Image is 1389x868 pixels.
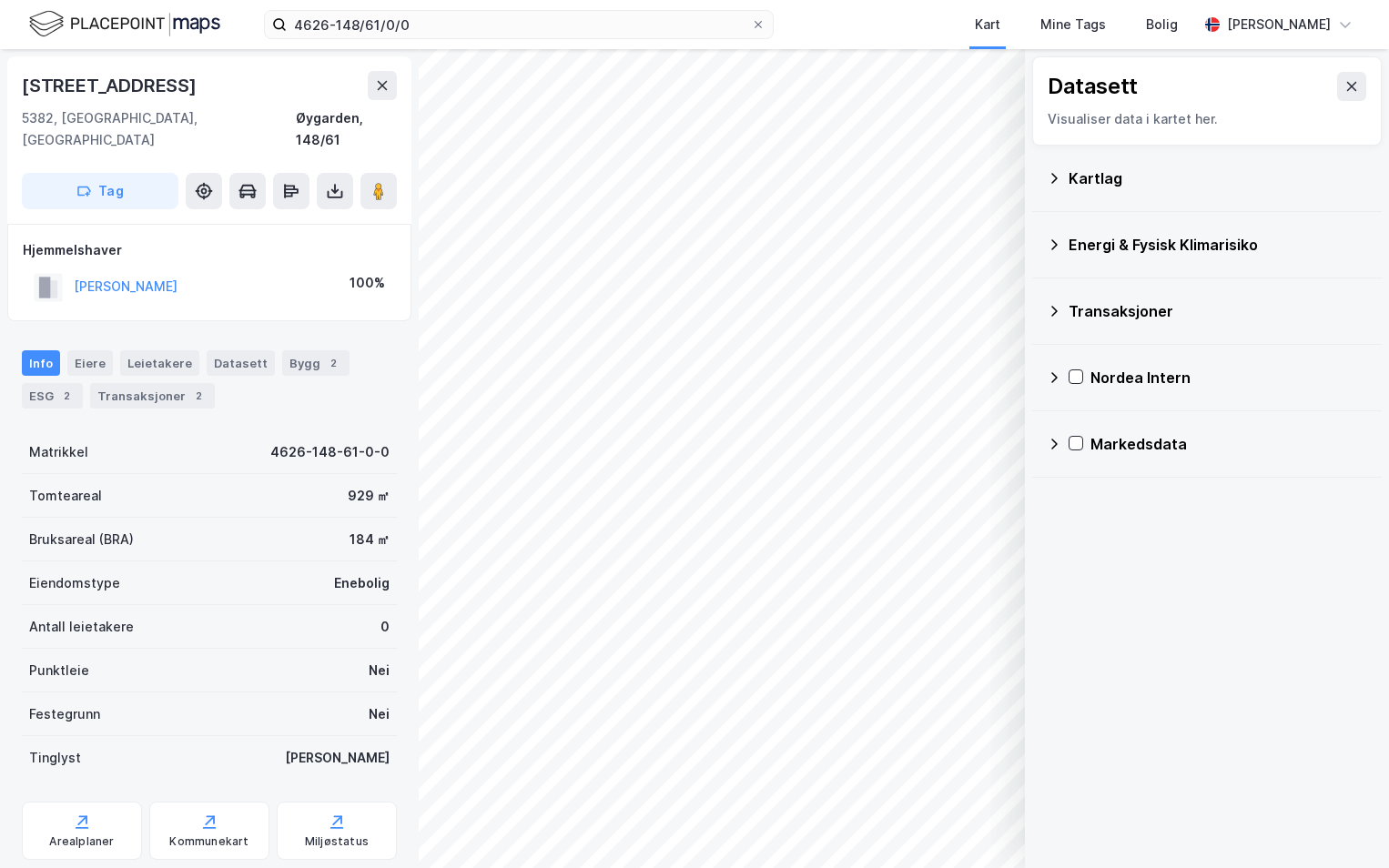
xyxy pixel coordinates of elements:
[282,350,350,376] div: Bygg
[1069,300,1367,322] div: Transaksjoner
[1048,72,1138,101] div: Datasett
[22,173,178,209] button: Tag
[369,660,390,681] div: Nei
[285,747,390,769] div: [PERSON_NAME]
[1069,167,1367,189] div: Kartlag
[29,572,120,594] div: Eiendomstype
[29,485,102,507] div: Tomteareal
[29,747,81,769] div: Tinglyst
[1146,14,1178,35] div: Bolig
[334,572,390,594] div: Enebolig
[305,834,369,849] div: Miljøstatus
[270,441,390,463] div: 4626-148-61-0-0
[1227,14,1331,35] div: [PERSON_NAME]
[49,834,114,849] div: Arealplaner
[22,71,200,100] div: [STREET_ADDRESS]
[22,383,83,409] div: ESG
[380,616,390,638] div: 0
[29,660,89,681] div: Punktleie
[23,239,396,261] div: Hjemmelshaver
[1040,14,1106,35] div: Mine Tags
[29,8,220,40] img: logo.f888ab2527a4732fd821a326f86c7f29.svg
[348,485,390,507] div: 929 ㎡
[324,354,342,372] div: 2
[22,107,296,151] div: 5382, [GEOGRAPHIC_DATA], [GEOGRAPHIC_DATA]
[296,107,397,151] div: Øygarden, 148/61
[189,387,208,405] div: 2
[975,14,1000,35] div: Kart
[1090,367,1367,389] div: Nordea Intern
[29,703,100,725] div: Festegrunn
[29,616,134,638] div: Antall leietakere
[207,350,275,376] div: Datasett
[120,350,199,376] div: Leietakere
[90,383,215,409] div: Transaksjoner
[287,11,751,38] input: Søk på adresse, matrikkel, gårdeiere, leietakere eller personer
[1090,433,1367,455] div: Markedsdata
[350,272,385,294] div: 100%
[369,703,390,725] div: Nei
[22,350,60,376] div: Info
[169,834,248,849] div: Kommunekart
[67,350,113,376] div: Eiere
[29,441,88,463] div: Matrikkel
[1069,234,1367,256] div: Energi & Fysisk Klimarisiko
[1298,781,1389,868] iframe: Chat Widget
[1048,108,1366,130] div: Visualiser data i kartet her.
[350,529,390,550] div: 184 ㎡
[29,529,134,550] div: Bruksareal (BRA)
[57,387,76,405] div: 2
